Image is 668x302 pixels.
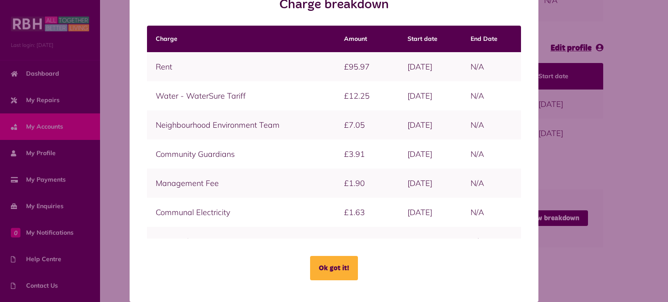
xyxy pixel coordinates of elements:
[335,52,399,81] td: £95.97
[399,81,462,110] td: [DATE]
[399,169,462,198] td: [DATE]
[310,256,358,280] button: Ok got it!
[399,52,462,81] td: [DATE]
[147,26,335,52] th: Charge
[462,26,521,52] th: End Date
[399,26,462,52] th: Start date
[147,52,335,81] td: Rent
[462,139,521,169] td: N/A
[335,227,399,256] td: £0.06
[399,198,462,227] td: [DATE]
[335,81,399,110] td: £12.25
[462,81,521,110] td: N/A
[147,227,335,256] td: TV Aerial
[399,110,462,139] td: [DATE]
[335,198,399,227] td: £1.63
[335,110,399,139] td: £7.05
[462,198,521,227] td: N/A
[147,169,335,198] td: Management Fee
[335,139,399,169] td: £3.91
[147,81,335,110] td: Water - WaterSure Tariff
[462,52,521,81] td: N/A
[462,110,521,139] td: N/A
[399,139,462,169] td: [DATE]
[147,139,335,169] td: Community Guardians
[335,169,399,198] td: £1.90
[335,26,399,52] th: Amount
[462,227,521,256] td: N/A
[147,198,335,227] td: Communal Electricity
[399,227,462,256] td: [DATE]
[147,110,335,139] td: Neighbourhood Environment Team
[462,169,521,198] td: N/A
